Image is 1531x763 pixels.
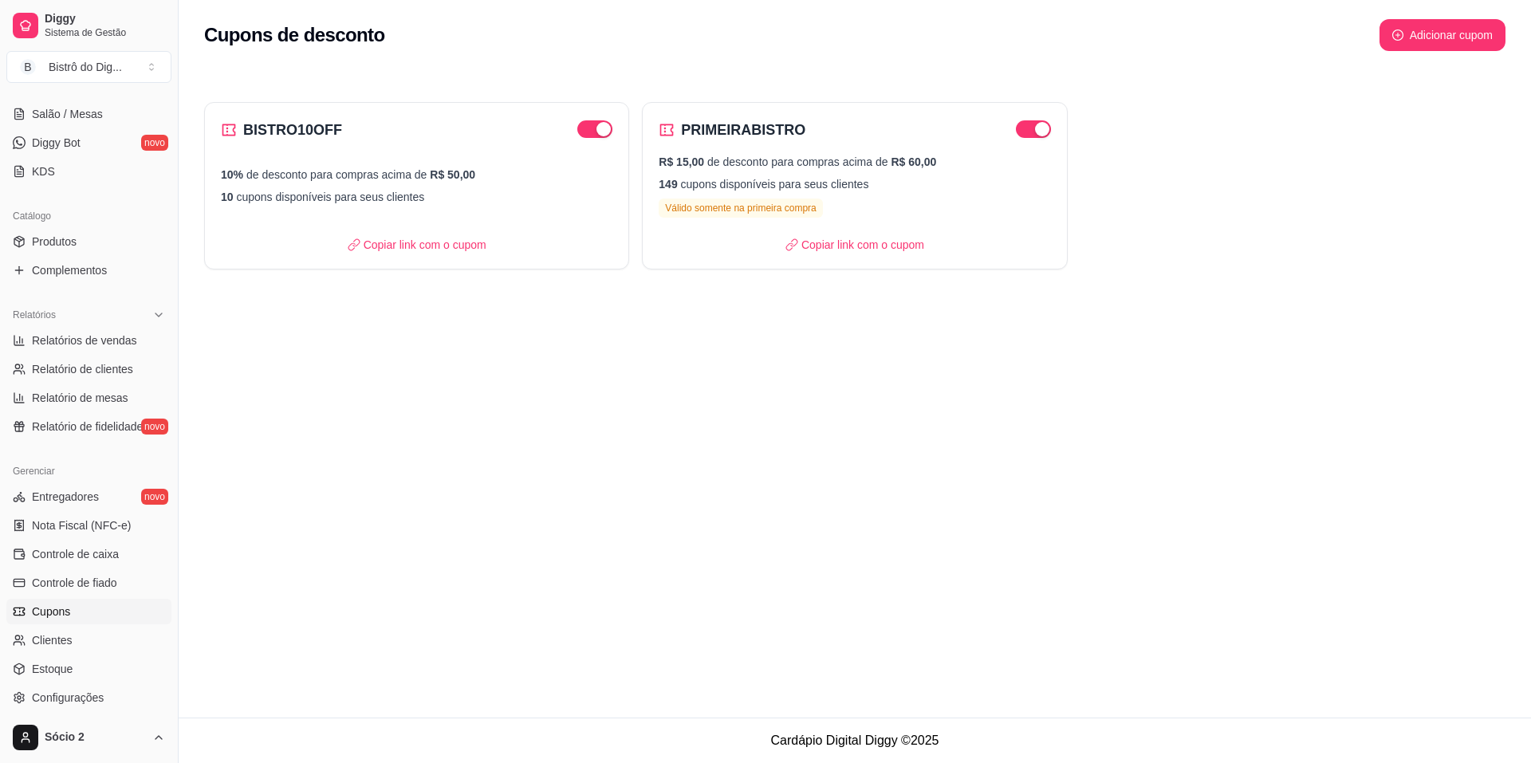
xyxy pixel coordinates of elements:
a: Relatório de mesas [6,385,171,411]
a: Clientes [6,627,171,653]
span: Relatório de mesas [32,390,128,406]
span: Complementos [32,262,107,278]
span: plus-circle [1392,29,1403,41]
span: Diggy [45,12,165,26]
span: Estoque [32,661,73,677]
span: Sistema de Gestão [45,26,165,39]
span: Entregadores [32,489,99,505]
span: Produtos [32,234,77,250]
a: Configurações [6,685,171,710]
span: Clientes [32,632,73,648]
a: Relatório de fidelidadenovo [6,414,171,439]
span: 10 [221,191,234,203]
a: Relatórios de vendas [6,328,171,353]
p: de desconto para compras acima de [659,154,1050,170]
a: Nota Fiscal (NFC-e) [6,513,171,538]
div: Catálogo [6,203,171,229]
h2: PRIMEIRABISTRO [681,119,805,141]
a: Salão / Mesas [6,101,171,127]
button: Select a team [6,51,171,83]
p: de desconto para compras acima de [221,167,612,183]
span: Controle de fiado [32,575,117,591]
span: R$ 15,00 [659,155,704,168]
span: KDS [32,163,55,179]
a: Entregadoresnovo [6,484,171,509]
button: Sócio 2 [6,718,171,757]
span: Diggy Bot [32,135,81,151]
a: Complementos [6,258,171,283]
span: Sócio 2 [45,730,146,745]
span: Controle de caixa [32,546,119,562]
a: Controle de fiado [6,570,171,596]
span: 10% [221,168,243,181]
span: 149 [659,178,677,191]
p: Copiar link com o cupom [785,237,924,253]
a: Relatório de clientes [6,356,171,382]
a: Estoque [6,656,171,682]
span: Relatório de clientes [32,361,133,377]
span: Cupons [32,604,70,619]
a: Cupons [6,599,171,624]
span: Relatórios de vendas [32,332,137,348]
p: Válido somente na primeira compra [659,199,822,218]
h2: BISTRO10OFF [243,119,342,141]
div: Bistrô do Dig ... [49,59,122,75]
a: Produtos [6,229,171,254]
button: plus-circleAdicionar cupom [1379,19,1505,51]
span: B [20,59,36,75]
a: Diggy Botnovo [6,130,171,155]
span: R$ 50,00 [430,168,475,181]
footer: Cardápio Digital Diggy © 2025 [179,718,1531,763]
span: Relatórios [13,309,56,321]
a: Controle de caixa [6,541,171,567]
h2: Cupons de desconto [204,22,385,48]
a: DiggySistema de Gestão [6,6,171,45]
p: cupons disponíveis para seus clientes [221,189,612,205]
span: Salão / Mesas [32,106,103,122]
span: Nota Fiscal (NFC-e) [32,517,131,533]
p: cupons disponíveis para seus clientes [659,176,1050,192]
p: Copiar link com o cupom [348,237,486,253]
span: R$ 60,00 [891,155,936,168]
div: Gerenciar [6,458,171,484]
span: Relatório de fidelidade [32,419,143,435]
a: KDS [6,159,171,184]
span: Configurações [32,690,104,706]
